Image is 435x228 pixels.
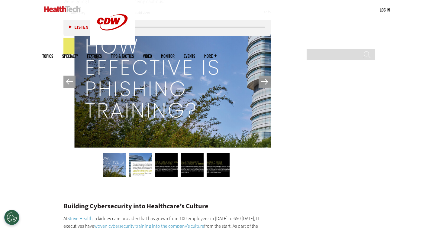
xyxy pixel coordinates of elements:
a: Strive Health [67,215,92,222]
a: Log in [380,7,390,12]
a: Video [143,54,152,58]
a: Features [87,54,102,58]
img: Slide 3 [155,153,178,177]
button: Open Preferences [4,210,19,225]
img: Slide 1 [103,153,126,177]
button: Previous [63,76,76,88]
a: MonITor [161,54,175,58]
span: More [204,54,217,58]
span: Topics [42,54,53,58]
a: Tips & Tactics [111,54,134,58]
img: Slide 2 [129,153,152,177]
img: Slide 4 [181,153,204,177]
h2: Building Cybersecurity into Healthcare’s Culture [63,203,271,210]
a: CDW [90,40,135,46]
div: User menu [380,7,390,13]
div: Cookies Settings [4,210,19,225]
button: Next [259,76,271,88]
span: Specialty [62,54,78,58]
img: Slide 5 [207,153,230,177]
img: Home [44,6,81,12]
a: Events [184,54,195,58]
